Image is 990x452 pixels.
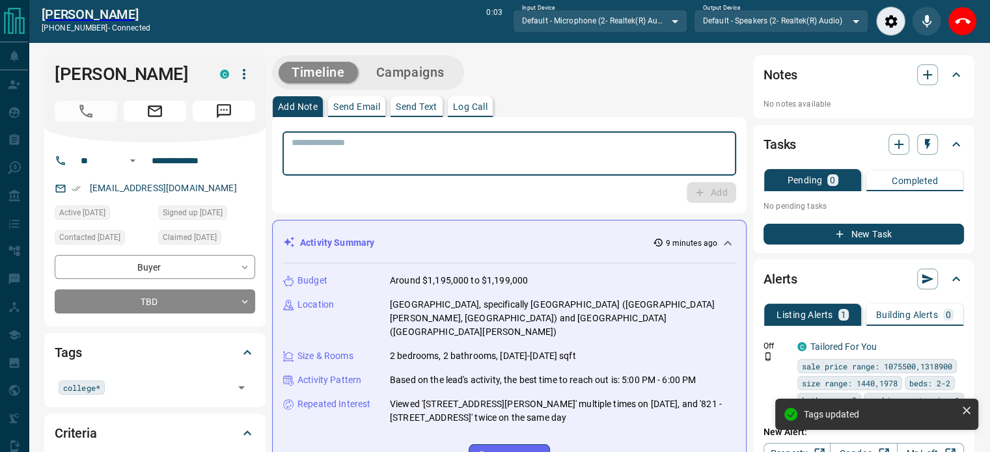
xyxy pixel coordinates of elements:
[513,10,687,32] div: Default - Microphone (2- Realtek(R) Audio)
[763,64,797,85] h2: Notes
[763,224,964,245] button: New Task
[390,373,696,387] p: Based on the lead's activity, the best time to reach out is: 5:00 PM - 6:00 PM
[763,98,964,110] p: No notes available
[124,101,186,122] span: Email
[841,310,846,319] p: 1
[363,62,458,83] button: Campaigns
[333,102,380,111] p: Send Email
[763,263,964,295] div: Alerts
[390,349,576,363] p: 2 bedrooms, 2 bathrooms, [DATE]-[DATE] sqft
[55,423,97,444] h2: Criteria
[876,310,938,319] p: Building Alerts
[946,310,951,319] p: 0
[55,230,152,248] div: Thu Oct 02 2025
[125,153,141,168] button: Open
[876,7,905,36] div: Audio Settings
[297,298,334,312] p: Location
[220,70,229,79] div: condos.ca
[453,102,488,111] p: Log Call
[763,59,964,90] div: Notes
[948,7,977,36] div: End Call
[763,340,790,352] p: Off
[59,206,105,219] span: Active [DATE]
[55,418,255,449] div: Criteria
[666,237,717,249] p: 9 minutes ago
[390,298,736,339] p: [GEOGRAPHIC_DATA], specifically [GEOGRAPHIC_DATA] ([GEOGRAPHIC_DATA][PERSON_NAME], [GEOGRAPHIC_DA...
[55,255,255,279] div: Buyer
[232,379,251,397] button: Open
[763,425,964,439] p: New Alert:
[42,7,150,22] a: [PERSON_NAME]
[396,102,437,111] p: Send Text
[297,349,353,363] p: Size & Rooms
[763,352,773,361] svg: Push Notification Only
[55,101,117,122] span: Call
[777,310,833,319] p: Listing Alerts
[802,360,952,373] span: sale price range: 1075500,1318900
[279,62,358,83] button: Timeline
[297,373,361,387] p: Activity Pattern
[42,22,150,34] p: [PHONE_NUMBER] -
[297,397,370,411] p: Repeated Interest
[810,341,877,352] a: Tailored For You
[909,377,950,390] span: beds: 2-2
[787,176,822,185] p: Pending
[90,183,237,193] a: [EMAIL_ADDRESS][DOMAIN_NAME]
[797,342,806,351] div: condos.ca
[163,231,217,244] span: Claimed [DATE]
[59,231,120,244] span: Contacted [DATE]
[802,393,857,406] span: bathrooms: 2
[763,134,796,155] h2: Tasks
[278,102,318,111] p: Add Note
[830,176,835,185] p: 0
[158,230,255,248] div: Fri Aug 27 2021
[55,64,200,85] h1: [PERSON_NAME]
[72,184,81,193] svg: Email Verified
[55,342,81,363] h2: Tags
[112,23,150,33] span: connected
[804,409,956,419] div: Tags updated
[193,101,255,122] span: Message
[55,289,255,313] div: TBD
[694,10,868,32] div: Default - Speakers (2- Realtek(R) Audio)
[892,176,938,185] p: Completed
[912,7,941,36] div: Mute
[802,377,898,390] span: size range: 1440,1978
[763,196,964,216] p: No pending tasks
[522,4,555,12] label: Input Device
[486,7,502,36] p: 0:03
[390,397,736,425] p: Viewed '[STREET_ADDRESS][PERSON_NAME]' multiple times on [DATE], and '821 - [STREET_ADDRESS]' twi...
[158,206,255,224] div: Tue Apr 19 2016
[763,129,964,160] div: Tasks
[297,274,327,287] p: Budget
[390,274,528,287] p: Around $1,195,000 to $1,199,000
[63,381,100,394] span: college*
[163,206,223,219] span: Signed up [DATE]
[300,236,374,250] p: Activity Summary
[763,269,797,289] h2: Alerts
[868,393,959,406] span: parking spots min: 1
[55,337,255,368] div: Tags
[703,4,740,12] label: Output Device
[55,206,152,224] div: Sat Oct 11 2025
[283,231,736,255] div: Activity Summary9 minutes ago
